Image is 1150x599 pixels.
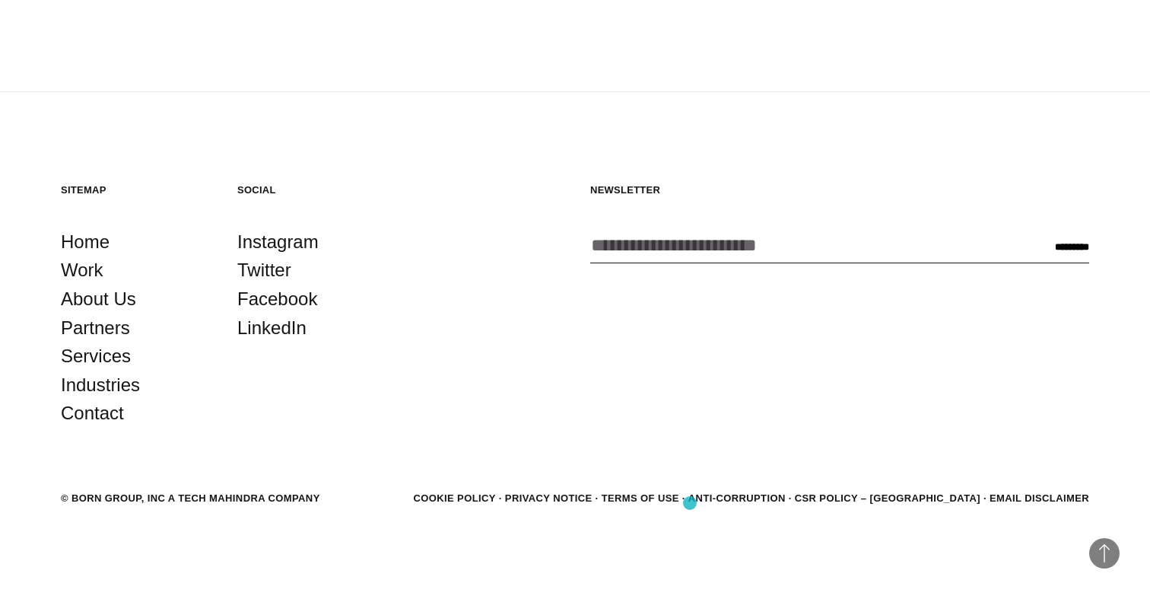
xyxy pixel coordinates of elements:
a: Home [61,228,110,256]
a: Partners [61,314,130,343]
a: Privacy Notice [505,492,592,504]
a: Twitter [237,256,291,285]
a: Email Disclaimer [990,492,1089,504]
h5: Newsletter [590,183,1089,196]
h5: Social [237,183,383,196]
a: Industries [61,371,140,400]
a: Work [61,256,103,285]
h5: Sitemap [61,183,207,196]
a: Contact [61,399,124,428]
a: Terms of Use [602,492,679,504]
a: Anti-Corruption [688,492,786,504]
button: Back to Top [1089,538,1120,569]
a: Instagram [237,228,319,256]
a: CSR POLICY – [GEOGRAPHIC_DATA] [795,492,980,504]
a: Cookie Policy [413,492,495,504]
a: LinkedIn [237,314,307,343]
a: About Us [61,285,136,314]
a: Facebook [237,285,317,314]
div: © BORN GROUP, INC A Tech Mahindra Company [61,491,320,506]
a: Services [61,342,131,371]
